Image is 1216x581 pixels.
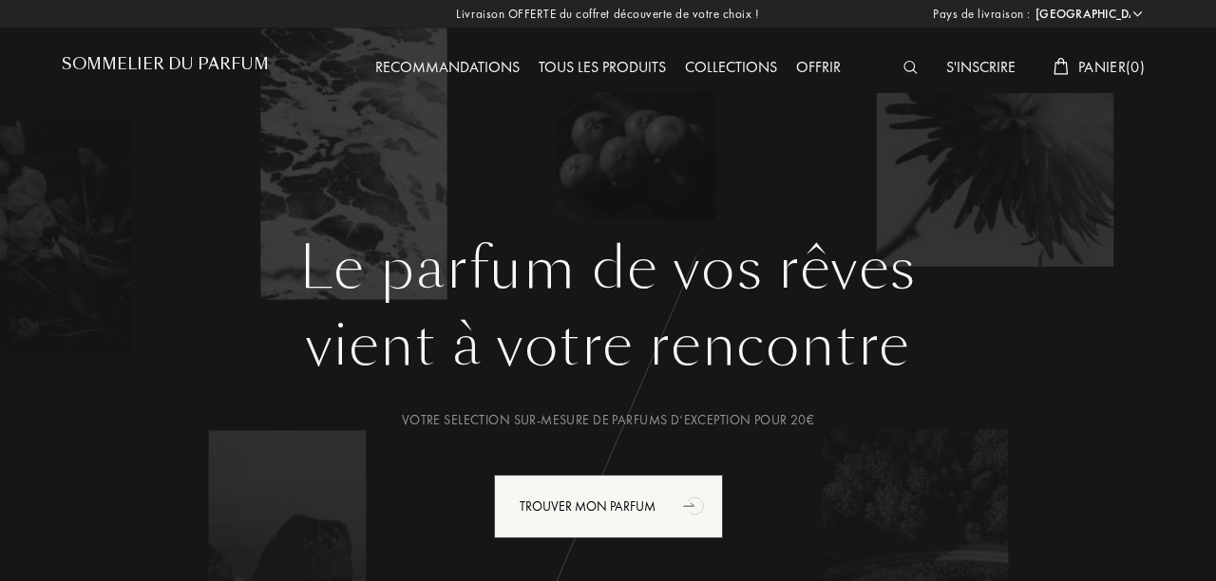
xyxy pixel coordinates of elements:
div: Recommandations [366,56,529,81]
a: Trouver mon parfumanimation [480,475,737,538]
div: Votre selection sur-mesure de parfums d’exception pour 20€ [76,410,1140,430]
div: Trouver mon parfum [494,475,723,538]
a: S'inscrire [937,57,1025,77]
a: Collections [675,57,787,77]
img: cart_white.svg [1054,58,1069,75]
div: Collections [675,56,787,81]
h1: Sommelier du Parfum [62,55,269,73]
h1: Le parfum de vos rêves [76,234,1140,303]
div: S'inscrire [937,56,1025,81]
a: Tous les produits [529,57,675,77]
a: Offrir [787,57,850,77]
span: Pays de livraison : [933,5,1031,24]
div: animation [676,486,714,524]
a: Recommandations [366,57,529,77]
div: vient à votre rencontre [76,303,1140,388]
img: search_icn_white.svg [903,61,918,74]
a: Sommelier du Parfum [62,55,269,81]
span: Panier ( 0 ) [1078,57,1145,77]
div: Offrir [787,56,850,81]
div: Tous les produits [529,56,675,81]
